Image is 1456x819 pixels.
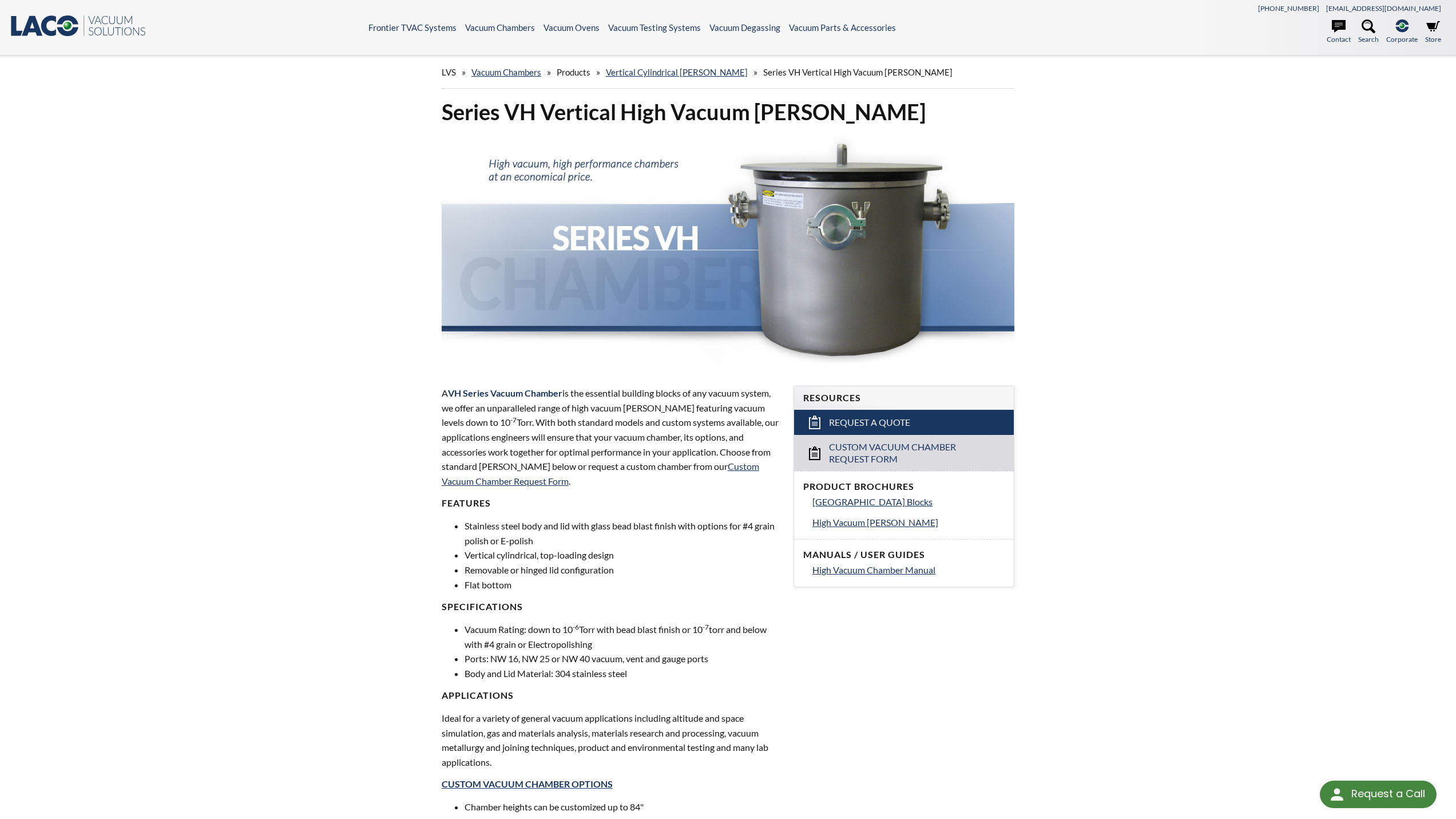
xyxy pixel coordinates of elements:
a: High Vacuum Chamber Manual [812,563,1005,577]
h1: Series VH Vertical High Vacuum [PERSON_NAME] [442,98,1015,126]
a: Vacuum Degassing [709,22,780,33]
span: High Vacuum [PERSON_NAME] [812,517,938,528]
li: Vacuum Rating: down to 10 Torr with bead blast finish or 10 torr and below with #4 grain or Elect... [465,622,780,651]
sup: -6 [573,623,579,631]
a: Request a Quote [794,410,1014,435]
a: Vacuum Chambers [465,22,535,33]
p: A is the essential building blocks of any vacuum system, we offer an unparalleled range of high v... [442,386,780,488]
li: Body and Lid Material: 304 stainless steel [465,666,780,681]
h4: APPLICATIONS [442,690,780,702]
li: Stainless steel body and lid with glass bead blast finish with options for #4 grain polish or E-p... [465,519,780,548]
span: [GEOGRAPHIC_DATA] Blocks [812,496,933,507]
a: High Vacuum [PERSON_NAME] [812,515,1005,530]
sup: -7 [510,416,517,424]
li: Removable or hinged lid configuration [465,563,780,577]
h4: Product Brochures [803,481,1005,493]
div: Request a Call [1320,781,1437,808]
a: [GEOGRAPHIC_DATA] Blocks [812,494,1005,509]
li: Vertical cylindrical, top-loading design [465,548,780,563]
a: Vacuum Testing Systems [608,22,701,33]
a: Store [1425,19,1441,45]
a: Vacuum Parts & Accessories [789,22,896,33]
img: round button [1328,785,1346,804]
span: Request a Quote [829,417,910,429]
sup: -7 [703,623,709,631]
span: High Vacuum Chamber Manual [812,564,935,575]
a: Custom Vacuum Chamber Options [442,778,613,789]
span: Series VH Vertical High Vacuum [PERSON_NAME] [763,67,953,77]
li: Flat bottom [465,577,780,592]
a: Custom Vacuum Chamber Request Form [794,435,1014,471]
h4: Features [442,497,780,509]
h4: Manuals / User Guides [803,549,1005,561]
h4: Specifications [442,601,780,613]
li: Ports: NW 16, NW 25 or NW 40 vacuum, vent and gauge ports [465,651,780,666]
li: Chamber heights can be customized up to 84" [465,800,780,814]
div: Request a Call [1351,781,1425,807]
a: Frontier TVAC Systems [368,22,457,33]
a: Search [1358,19,1379,45]
a: [EMAIL_ADDRESS][DOMAIN_NAME] [1326,4,1441,13]
a: Vertical Cylindrical [PERSON_NAME] [606,67,748,77]
span: Products [557,67,590,77]
p: Ideal for a variety of general vacuum applications including altitude and space simulation, gas a... [442,711,780,769]
div: » » » » [442,56,1015,89]
a: Custom Vacuum Chamber Request Form [442,461,759,486]
a: [PHONE_NUMBER] [1258,4,1319,13]
img: Series VH Chambers header [442,135,1015,365]
strong: VH Series Vacuum Chamber [448,387,562,398]
a: Vacuum Chambers [471,67,541,77]
span: LVS [442,67,456,77]
a: Contact [1327,19,1351,45]
span: Corporate [1386,34,1418,45]
h4: Resources [803,392,1005,404]
a: Vacuum Ovens [543,22,600,33]
span: Custom Vacuum Chamber Request Form [829,441,983,465]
